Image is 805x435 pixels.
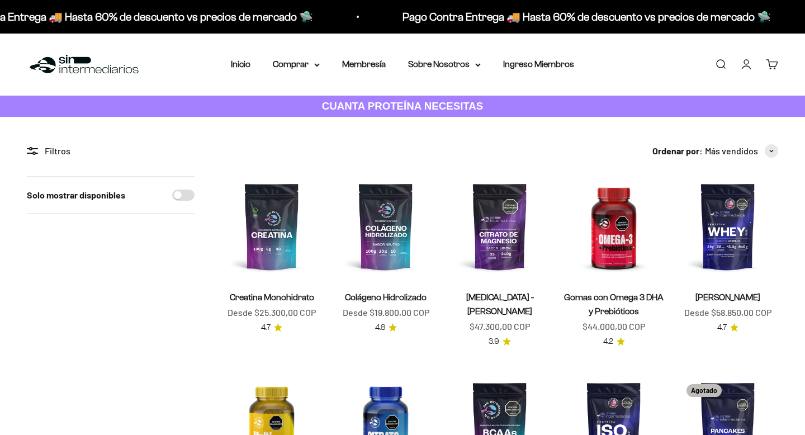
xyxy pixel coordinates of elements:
[717,321,738,334] a: 4.74.7 de 5.0 estrellas
[261,321,271,334] span: 4.7
[261,321,282,334] a: 4.74.7 de 5.0 estrellas
[230,292,314,302] a: Creatina Monohidrato
[375,321,385,334] span: 4.8
[603,335,625,348] a: 4.24.2 de 5.0 estrellas
[684,305,771,320] sale-price: Desde $58.850,00 COP
[470,319,530,334] sale-price: $47.300,00 COP
[466,292,534,316] a: [MEDICAL_DATA] - [PERSON_NAME]
[695,292,760,302] a: [PERSON_NAME]
[583,319,645,334] sale-price: $44.000,00 COP
[228,305,316,320] sale-price: Desde $25.300,00 COP
[375,321,397,334] a: 4.84.8 de 5.0 estrellas
[503,59,574,69] a: Ingreso Miembros
[705,144,758,158] span: Más vendidos
[408,57,481,72] summary: Sobre Nosotros
[345,292,427,302] a: Colágeno Hidrolizado
[402,8,770,26] p: Pago Contra Entrega 🚚 Hasta 60% de descuento vs precios de mercado 🛸
[343,305,429,320] sale-price: Desde $19.800,00 COP
[322,100,484,112] strong: CUANTA PROTEÍNA NECESITAS
[705,144,778,158] button: Más vendidos
[342,59,386,69] a: Membresía
[603,335,613,348] span: 4.2
[489,335,499,348] span: 3.9
[564,292,664,316] a: Gomas con Omega 3 DHA y Prebióticos
[717,321,727,334] span: 4.7
[273,57,320,72] summary: Comprar
[27,188,125,202] label: Solo mostrar disponibles
[652,144,703,158] span: Ordenar por:
[27,144,195,158] div: Filtros
[489,335,511,348] a: 3.93.9 de 5.0 estrellas
[231,59,250,69] a: Inicio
